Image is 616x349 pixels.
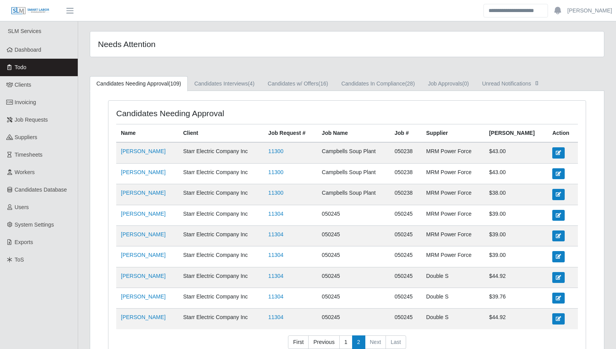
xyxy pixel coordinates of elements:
span: ToS [15,257,24,263]
span: (28) [405,80,415,87]
a: 11304 [268,314,283,320]
td: Starr Electric Company Inc [178,142,264,163]
span: Suppliers [15,134,37,140]
span: Timesheets [15,152,43,158]
span: SLM Services [8,28,41,34]
a: Candidates Needing Approval [90,76,188,91]
span: (4) [248,80,255,87]
th: [PERSON_NAME] [484,124,548,143]
td: Starr Electric Company Inc [178,246,264,267]
span: Dashboard [15,47,42,53]
a: 11304 [268,231,283,237]
td: Starr Electric Company Inc [178,309,264,329]
span: Workers [15,169,35,175]
td: 050238 [390,142,421,163]
span: (109) [168,80,181,87]
td: Double S [422,309,485,329]
th: Job Request # [264,124,317,143]
td: MRM Power Force [422,184,485,205]
a: Candidates In Compliance [335,76,421,91]
td: MRM Power Force [422,246,485,267]
th: Action [548,124,578,143]
span: [] [533,80,541,86]
a: [PERSON_NAME] [121,211,166,217]
th: Job Name [317,124,390,143]
span: Invoicing [15,99,36,105]
td: Campbells Soup Plant [317,184,390,205]
span: System Settings [15,222,54,228]
a: [PERSON_NAME] [121,190,166,196]
a: 11300 [268,190,283,196]
td: Starr Electric Company Inc [178,163,264,184]
img: SLM Logo [11,7,50,15]
td: 050245 [390,267,421,288]
a: Unread Notifications [475,76,547,91]
td: Double S [422,267,485,288]
td: 050245 [390,246,421,267]
a: [PERSON_NAME] [121,314,166,320]
a: [PERSON_NAME] [121,169,166,175]
a: 11304 [268,293,283,300]
td: 050238 [390,184,421,205]
th: Supplier [422,124,485,143]
td: $39.76 [484,288,548,309]
a: 11304 [268,273,283,279]
td: $38.00 [484,184,548,205]
a: Candidates Interviews [188,76,261,91]
td: MRM Power Force [422,142,485,163]
td: $44.92 [484,309,548,329]
td: 050245 [317,288,390,309]
span: Users [15,204,29,210]
td: Starr Electric Company Inc [178,267,264,288]
td: $43.00 [484,163,548,184]
td: Starr Electric Company Inc [178,288,264,309]
td: 050245 [317,267,390,288]
td: $39.00 [484,225,548,246]
span: Clients [15,82,31,88]
a: Job Approvals [421,76,475,91]
a: [PERSON_NAME] [121,252,166,258]
td: 050245 [390,205,421,225]
h4: Needs Attention [98,39,299,49]
td: $39.00 [484,205,548,225]
a: [PERSON_NAME] [121,293,166,300]
span: (0) [462,80,469,87]
td: Campbells Soup Plant [317,142,390,163]
td: $43.00 [484,142,548,163]
input: Search [483,4,548,17]
a: 11300 [268,148,283,154]
span: Exports [15,239,33,245]
td: MRM Power Force [422,205,485,225]
th: Job # [390,124,421,143]
td: Campbells Soup Plant [317,163,390,184]
td: 050245 [317,205,390,225]
td: Starr Electric Company Inc [178,184,264,205]
td: Starr Electric Company Inc [178,205,264,225]
a: [PERSON_NAME] [567,7,612,15]
a: 11304 [268,252,283,258]
span: Job Requests [15,117,48,123]
a: 11300 [268,169,283,175]
td: 050245 [317,225,390,246]
th: Name [116,124,178,143]
td: 050245 [317,309,390,329]
h4: Candidates Needing Approval [116,108,302,118]
td: 050245 [390,309,421,329]
a: [PERSON_NAME] [121,231,166,237]
td: $44.92 [484,267,548,288]
span: Candidates Database [15,187,67,193]
td: 050238 [390,163,421,184]
a: Candidates w/ Offers [261,76,335,91]
td: MRM Power Force [422,163,485,184]
td: 050245 [317,246,390,267]
td: $39.00 [484,246,548,267]
a: [PERSON_NAME] [121,148,166,154]
td: Double S [422,288,485,309]
td: 050245 [390,225,421,246]
a: [PERSON_NAME] [121,273,166,279]
a: 11304 [268,211,283,217]
th: Client [178,124,264,143]
span: Todo [15,64,26,70]
span: (16) [318,80,328,87]
td: MRM Power Force [422,225,485,246]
